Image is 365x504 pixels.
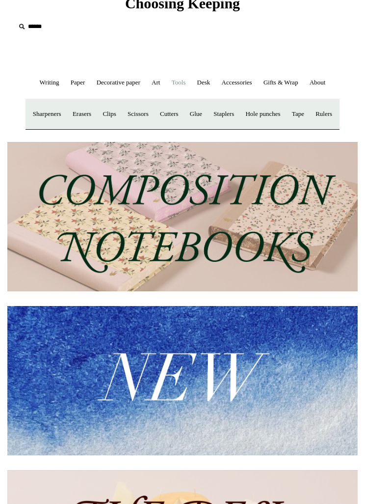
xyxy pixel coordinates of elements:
a: About [305,70,331,96]
a: Scissors [123,101,154,127]
a: Rulers [311,101,337,127]
a: Writing [35,70,64,96]
a: Staplers [209,101,239,127]
a: Hole punches [240,101,285,127]
a: Glue [185,101,207,127]
a: Erasers [68,101,96,127]
img: 202302 Composition ledgers.jpg__PID:69722ee6-fa44-49dd-a067-31375e5d54ec [7,142,358,291]
a: Paper [66,70,90,96]
a: Clips [98,101,121,127]
a: Cutters [155,101,183,127]
a: Gifts & Wrap [259,70,303,96]
a: Decorative paper [92,70,145,96]
img: New.jpg__PID:f73bdf93-380a-4a35-bcfe-7823039498e1 [7,306,358,455]
a: Tape [287,101,309,127]
a: Accessories [217,70,257,96]
a: Tools [167,70,191,96]
a: Sharpeners [28,101,66,127]
a: Art [147,70,165,96]
a: Desk [192,70,215,96]
a: Choosing Keeping [125,3,240,10]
